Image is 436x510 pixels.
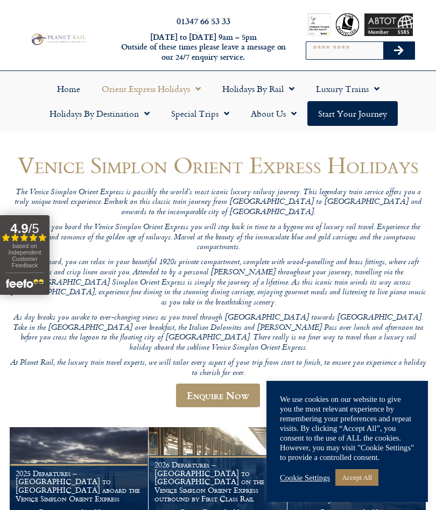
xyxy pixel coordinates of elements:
[176,384,260,407] a: Enquire Now
[119,32,288,62] h6: [DATE] to [DATE] 9am – 5pm Outside of these times please leave a message on our 24/7 enquiry serv...
[177,15,230,27] a: 01347 66 53 33
[91,76,212,101] a: Orient Express Holidays
[160,101,240,126] a: Special Trips
[293,461,420,503] h1: 2026 Departures – [GEOGRAPHIC_DATA] to [GEOGRAPHIC_DATA] on the Venice Simplon Orient Express – S...
[16,469,142,503] h1: 2025 Departures – [GEOGRAPHIC_DATA] to [GEOGRAPHIC_DATA] aboard the Venice Simplon Orient Express
[29,32,87,47] img: Planet Rail Train Holidays Logo
[335,469,378,486] a: Accept All
[307,101,398,126] a: Start your Journey
[10,258,426,308] p: Once on board, you can relax in your beautiful 1920s private compartment, complete with wood-pane...
[5,76,431,126] nav: Menu
[10,358,426,378] p: At Planet Rail, the luxury train travel experts, we will tailor every aspect of your trip from st...
[305,76,390,101] a: Luxury Trains
[280,394,414,462] div: We use cookies on our website to give you the most relevant experience by remembering your prefer...
[10,152,426,178] h1: Venice Simplon Orient Express Holidays
[212,76,305,101] a: Holidays by Rail
[10,313,426,353] p: As day breaks you awake to ever-changing views as you travel through [GEOGRAPHIC_DATA] towards [G...
[154,461,281,503] h1: 2026 Departures – [GEOGRAPHIC_DATA] to [GEOGRAPHIC_DATA] on the Venice Simplon Orient Express out...
[280,473,330,483] a: Cookie Settings
[39,101,160,126] a: Holidays by Destination
[46,76,91,101] a: Home
[383,42,414,59] button: Search
[10,223,426,253] p: As soon as you board the Venice Simplon Orient Express you will step back in time to a bygone era...
[10,188,426,218] p: The Venice Simplon Orient Express is possibly the world’s most iconic luxury railway journey. Thi...
[240,101,307,126] a: About Us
